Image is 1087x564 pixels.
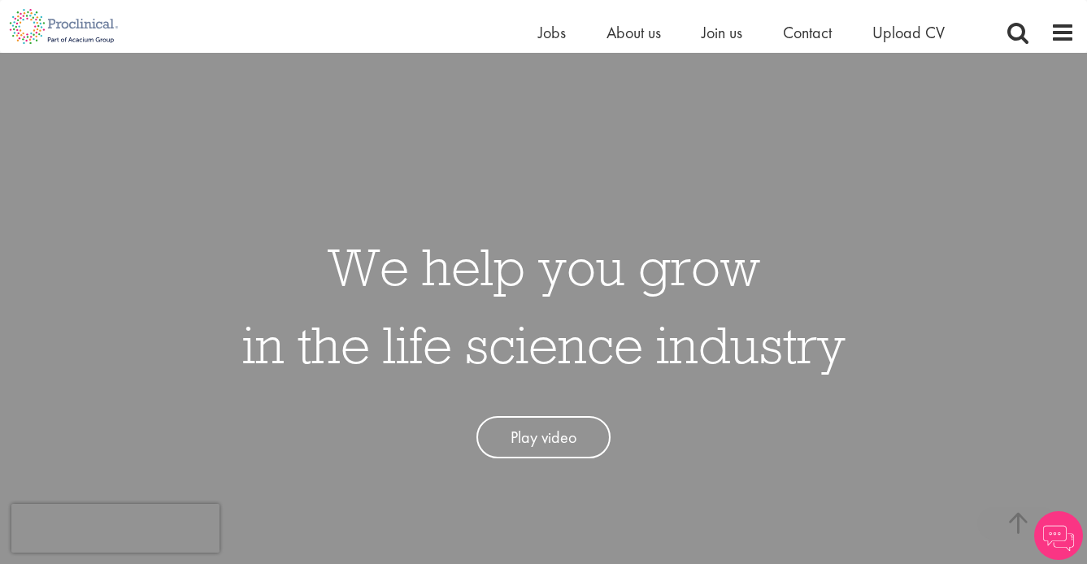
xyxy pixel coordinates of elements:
[538,22,566,43] a: Jobs
[607,22,661,43] a: About us
[872,22,945,43] a: Upload CV
[476,416,611,459] a: Play video
[783,22,832,43] a: Contact
[1034,511,1083,560] img: Chatbot
[702,22,742,43] a: Join us
[242,228,846,384] h1: We help you grow in the life science industry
